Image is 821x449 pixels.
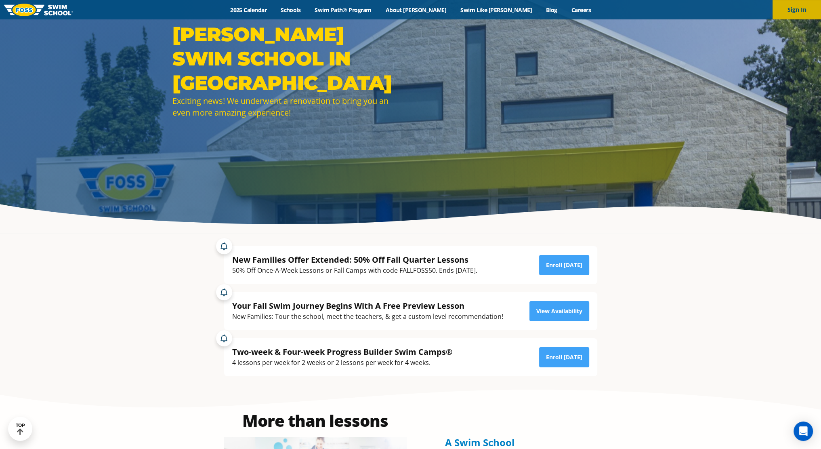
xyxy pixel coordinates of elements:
a: About [PERSON_NAME] [378,6,454,14]
div: TOP [16,423,25,435]
div: Open Intercom Messenger [794,422,813,441]
a: 2025 Calendar [223,6,274,14]
div: New Families Offer Extended: 50% Off Fall Quarter Lessons [232,254,477,265]
a: View Availability [529,301,589,321]
a: Careers [564,6,598,14]
a: Enroll [DATE] [539,347,589,367]
div: Two-week & Four-week Progress Builder Swim Camps® [232,346,453,357]
h1: [PERSON_NAME] SWIM SCHOOL IN [GEOGRAPHIC_DATA] [172,22,407,95]
a: Swim Path® Program [308,6,378,14]
div: 4 lessons per week for 2 weeks or 2 lessons per week for 4 weeks. [232,357,453,368]
span: A Swim School [445,436,514,449]
div: 50% Off Once-A-Week Lessons or Fall Camps with code FALLFOSS50. Ends [DATE]. [232,265,477,276]
a: Blog [539,6,564,14]
h2: More than lessons [224,413,407,429]
div: New Families: Tour the school, meet the teachers, & get a custom level recommendation! [232,311,503,322]
a: Schools [274,6,308,14]
a: Enroll [DATE] [539,255,589,275]
img: FOSS Swim School Logo [4,4,73,16]
div: Exciting news! We underwent a renovation to bring you an even more amazing experience! [172,95,407,118]
div: Your Fall Swim Journey Begins With A Free Preview Lesson [232,300,503,311]
a: Swim Like [PERSON_NAME] [454,6,539,14]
